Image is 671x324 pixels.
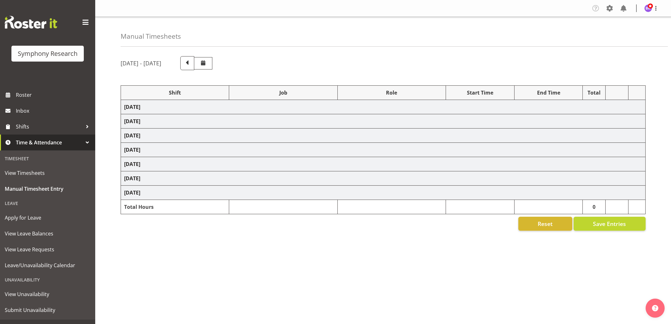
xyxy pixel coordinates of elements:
[16,138,83,147] span: Time & Attendance
[518,217,572,231] button: Reset
[2,302,94,318] a: Submit Unavailability
[593,220,626,228] span: Save Entries
[121,200,229,214] td: Total Hours
[5,261,90,270] span: Leave/Unavailability Calendar
[5,305,90,315] span: Submit Unavailability
[5,289,90,299] span: View Unavailability
[121,60,161,67] h5: [DATE] - [DATE]
[121,33,181,40] h4: Manual Timesheets
[652,305,658,311] img: help-xxl-2.png
[232,89,334,96] div: Job
[2,181,94,197] a: Manual Timesheet Entry
[5,245,90,254] span: View Leave Requests
[341,89,442,96] div: Role
[5,229,90,238] span: View Leave Balances
[5,168,90,178] span: View Timesheets
[2,210,94,226] a: Apply for Leave
[2,241,94,257] a: View Leave Requests
[583,200,606,214] td: 0
[121,100,646,114] td: [DATE]
[2,273,94,286] div: Unavailability
[16,106,92,116] span: Inbox
[121,114,646,129] td: [DATE]
[2,257,94,273] a: Leave/Unavailability Calendar
[2,197,94,210] div: Leave
[121,171,646,186] td: [DATE]
[2,286,94,302] a: View Unavailability
[5,16,57,29] img: Rosterit website logo
[574,217,646,231] button: Save Entries
[518,89,580,96] div: End Time
[5,184,90,194] span: Manual Timesheet Entry
[2,152,94,165] div: Timesheet
[121,157,646,171] td: [DATE]
[2,226,94,241] a: View Leave Balances
[124,89,226,96] div: Shift
[2,165,94,181] a: View Timesheets
[18,49,77,58] div: Symphony Research
[644,4,652,12] img: bhavik-kanna1260.jpg
[16,122,83,131] span: Shifts
[121,143,646,157] td: [DATE]
[538,220,553,228] span: Reset
[121,186,646,200] td: [DATE]
[5,213,90,222] span: Apply for Leave
[449,89,511,96] div: Start Time
[586,89,602,96] div: Total
[121,129,646,143] td: [DATE]
[16,90,92,100] span: Roster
